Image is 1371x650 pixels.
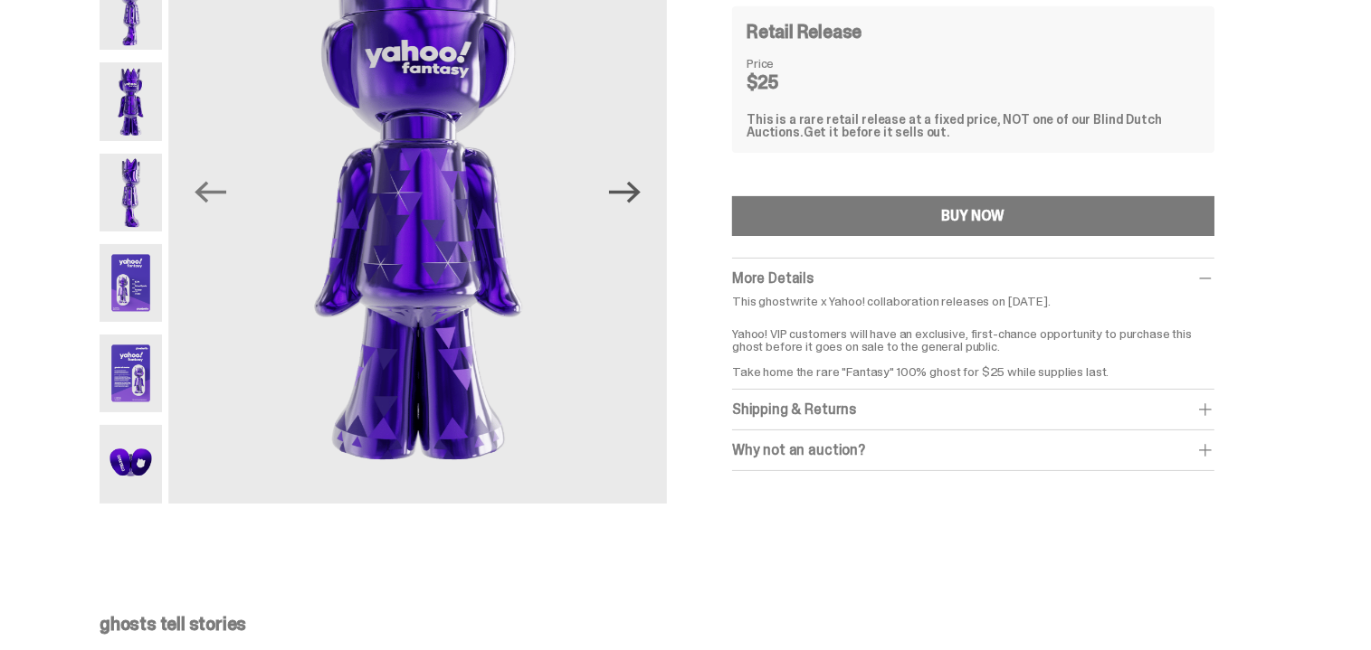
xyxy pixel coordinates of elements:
p: This ghostwrite x Yahoo! collaboration releases on [DATE]. [732,295,1214,307]
img: Yahoo-HG---4.png [100,154,162,231]
p: ghosts tell stories [100,615,1258,633]
div: BUY NOW [942,209,1005,223]
img: Yahoo-HG---7.png [100,425,162,503]
button: BUY NOW [732,196,1214,236]
p: Yahoo! VIP customers will have an exclusive, first-chance opportunity to purchase this ghost befo... [732,315,1214,378]
span: Get it before it sells out. [804,124,950,140]
h4: Retail Release [747,23,862,41]
div: This is a rare retail release at a fixed price, NOT one of our Blind Dutch Auctions. [747,113,1200,138]
img: Yahoo-HG---3.png [100,62,162,140]
span: More Details [732,268,814,287]
dd: $25 [747,73,837,91]
dt: Price [747,57,837,70]
div: Shipping & Returns [732,400,1214,419]
button: Next [605,173,645,212]
img: Yahoo-HG---5.png [100,244,162,322]
img: Yahoo-HG---6.png [100,334,162,412]
div: Why not an auction? [732,441,1214,459]
button: Previous [191,173,231,212]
